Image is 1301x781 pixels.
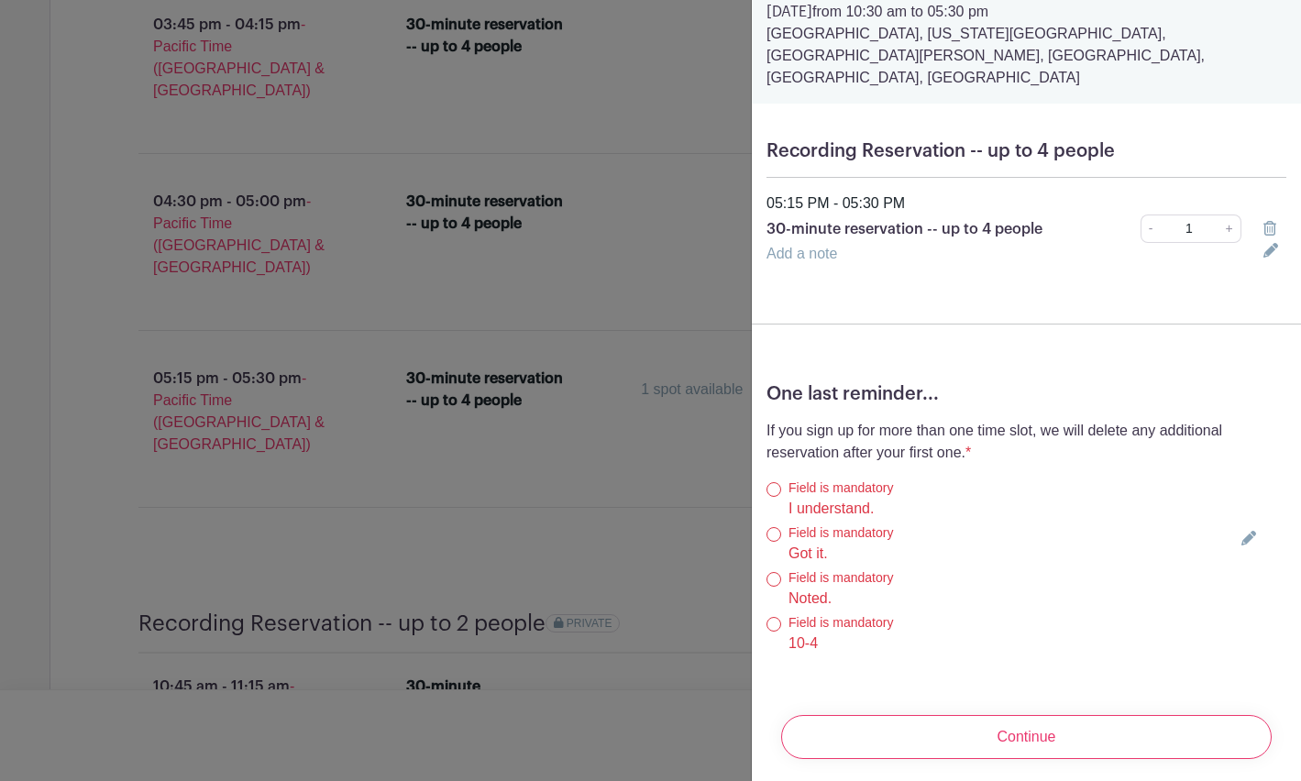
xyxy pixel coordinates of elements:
p: from 10:30 am to 05:30 pm [766,1,1286,23]
p: 30-minute reservation -- up to 4 people [766,218,1061,240]
div: Field is mandatory [788,523,1234,543]
label: Noted. [788,588,832,610]
label: I understand. [788,498,874,520]
h5: One last reminder... [766,383,1286,405]
a: + [1218,214,1241,243]
strong: [DATE] [766,5,812,19]
h5: Recording Reservation -- up to 4 people [766,140,1286,162]
div: Field is mandatory [788,568,1234,588]
p: If you sign up for more than one time slot, we will delete any additional reservation after your ... [766,420,1234,464]
a: Add a note [766,246,837,261]
div: Field is mandatory [788,613,1234,632]
a: - [1141,214,1161,243]
input: Continue [781,715,1272,759]
label: Got it. [788,543,828,565]
p: [GEOGRAPHIC_DATA], [US_STATE][GEOGRAPHIC_DATA], [GEOGRAPHIC_DATA][PERSON_NAME], [GEOGRAPHIC_DATA]... [766,23,1286,89]
label: 10-4 [788,632,818,654]
div: 05:15 PM - 05:30 PM [755,192,1297,214]
div: Field is mandatory [788,478,1234,498]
